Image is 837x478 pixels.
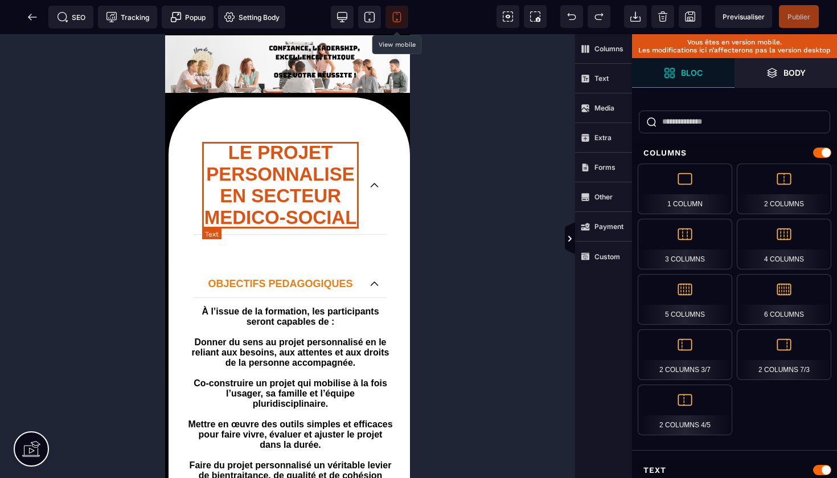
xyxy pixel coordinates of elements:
div: 2 Columns 4/5 [638,385,732,435]
text: À l’issue de la formation, les participants seront capables de : Donner du sens au projet personn... [23,269,228,460]
span: Open Layer Manager [735,58,837,88]
div: 2 Columns [737,164,831,214]
div: 2 Columns 3/7 [638,329,732,380]
div: 6 Columns [737,274,831,325]
p: Les modifications ici n’affecterons pas la version desktop [638,46,831,54]
strong: Media [594,104,614,112]
strong: Bloc [681,68,703,77]
div: 5 Columns [638,274,732,325]
span: Publier [787,13,810,21]
div: 3 Columns [638,219,732,269]
span: Popup [170,11,206,23]
span: Preview [715,5,772,28]
strong: Other [594,193,613,201]
strong: Body [783,68,806,77]
p: LE PROJET PERSONNALISE EN SECTEUR MEDICO-SOCIAL [37,108,194,194]
div: 4 Columns [737,219,831,269]
p: Vous êtes en version mobile. [638,38,831,46]
strong: Columns [594,44,623,53]
strong: Payment [594,222,623,231]
div: Columns [632,142,837,164]
p: OBJECTIFS PEDAGOGIQUES [37,242,194,258]
span: Screenshot [524,5,547,28]
span: Tracking [106,11,149,23]
strong: Custom [594,252,620,261]
span: SEO [57,11,85,23]
strong: Forms [594,163,616,171]
span: Open Blocks [632,58,735,88]
strong: Text [594,74,609,83]
span: Previsualiser [723,13,765,21]
div: 1 Column [638,164,732,214]
span: Setting Body [224,11,280,23]
div: 2 Columns 7/3 [737,329,831,380]
strong: Extra [594,133,612,142]
span: View components [497,5,519,28]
